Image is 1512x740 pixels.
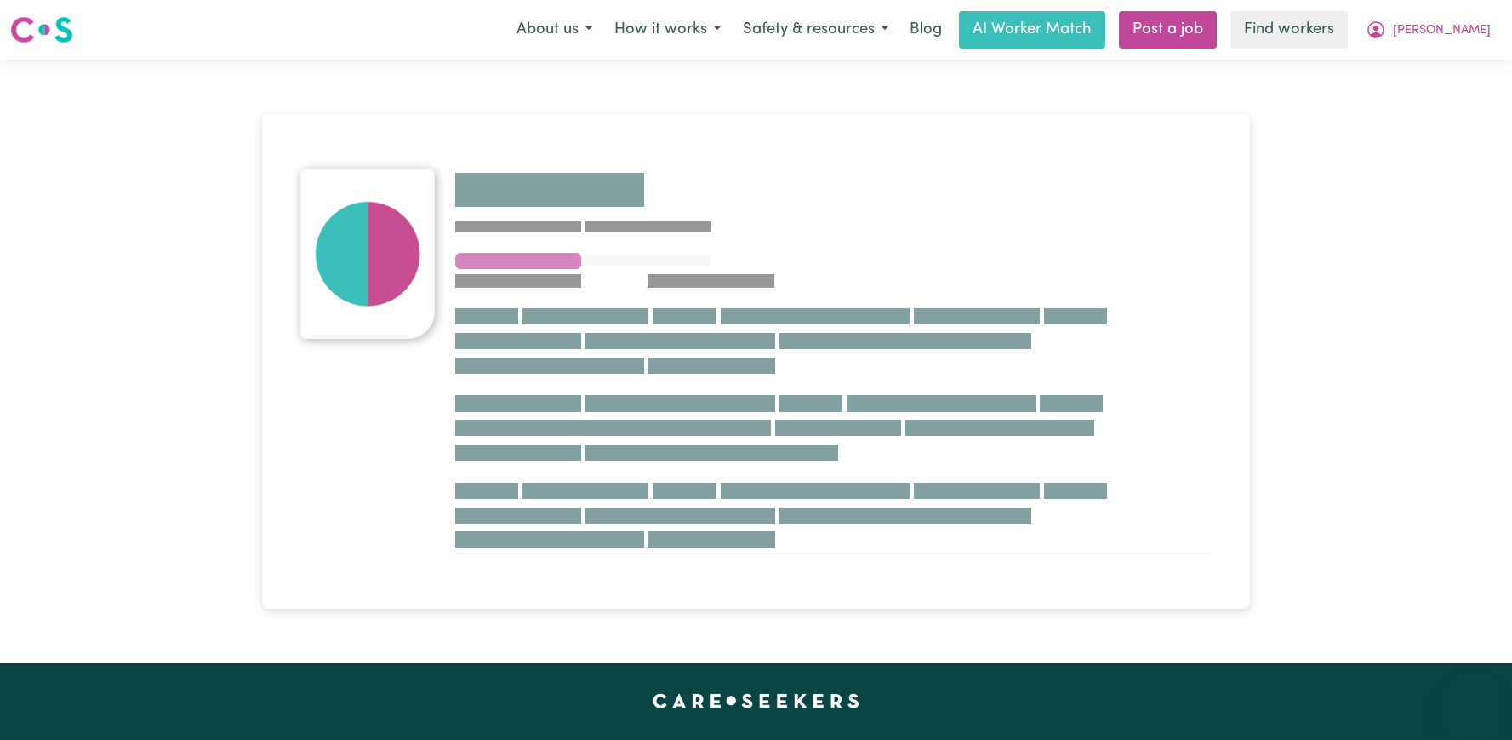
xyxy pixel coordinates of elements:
a: Careseekers logo [10,10,73,49]
img: Careseekers logo [10,14,73,45]
a: Post a job [1119,11,1217,49]
a: Find workers [1230,11,1348,49]
button: Safety & resources [732,12,899,48]
button: My Account [1355,12,1502,48]
button: About us [505,12,603,48]
button: How it works [603,12,732,48]
a: Careseekers home page [653,694,859,708]
a: Blog [899,11,952,49]
iframe: Button to launch messaging window [1444,672,1498,726]
a: AI Worker Match [959,11,1105,49]
span: [PERSON_NAME] [1393,21,1491,40]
